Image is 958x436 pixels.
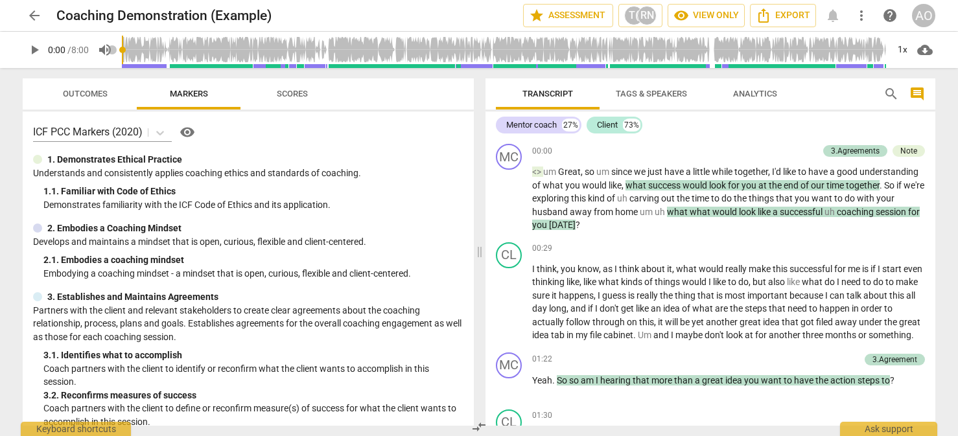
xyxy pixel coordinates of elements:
span: order [861,303,884,314]
span: hearing [600,375,633,385]
span: , [622,180,625,190]
span: , [594,290,598,301]
span: like [636,303,651,314]
button: View only [668,4,745,27]
span: really [725,264,749,274]
span: the [730,303,745,314]
span: great [740,317,763,327]
div: 27% [562,119,579,132]
span: . [911,330,914,340]
span: of [800,180,811,190]
div: Change speaker [496,352,522,378]
p: Partners with the client and relevant stakeholders to create clear agreements about the coaching ... [33,304,463,344]
div: Note [900,145,917,157]
span: visibility [673,8,689,23]
span: about [641,264,667,274]
div: 3.Agreement [872,354,917,365]
span: what [690,207,712,217]
span: success [648,180,683,190]
span: star [529,8,544,23]
span: I [596,375,600,385]
span: something [869,330,911,340]
span: Assessment [529,8,607,23]
span: at [758,180,769,190]
span: this [889,290,906,301]
span: I [598,290,602,301]
span: visibility [180,124,195,140]
span: filed [816,317,835,327]
span: good [837,166,859,177]
span: long [549,303,567,314]
span: a [695,375,702,385]
span: cloud_download [917,42,933,58]
span: in [852,303,861,314]
div: 1. 1. Familiar with Code of Ethics [43,185,463,198]
span: idea [532,330,551,340]
span: home [615,207,640,217]
span: ? [576,220,580,230]
span: just [648,166,664,177]
span: arrow_back [27,8,42,23]
span: to [798,166,808,177]
span: do [824,277,837,287]
span: months [825,330,858,340]
span: important [747,290,789,301]
span: we [634,166,648,177]
button: Search [881,84,902,104]
span: like [783,166,798,177]
span: another [769,330,802,340]
span: also [768,277,787,287]
span: cabinet [603,330,633,340]
span: I'd [772,166,783,177]
span: what [667,207,690,217]
span: Tags & Speakers [616,89,687,98]
span: would [683,180,709,190]
span: what [598,277,621,287]
span: three [802,330,825,340]
span: compare_arrows [471,419,487,435]
div: Client [597,119,618,132]
span: play_arrow [27,42,42,58]
span: if [588,303,595,314]
span: to [863,277,873,287]
div: T( [624,6,644,25]
span: [DATE] [549,220,576,230]
span: it [552,290,559,301]
span: make [749,264,773,274]
span: , [599,264,603,274]
span: if [896,180,904,190]
span: , [581,166,585,177]
span: day [532,303,549,314]
span: idea [663,303,682,314]
span: will [665,317,680,327]
span: little [693,166,712,177]
span: successful [789,264,834,274]
span: look [709,180,728,190]
span: exploring [532,193,571,203]
div: Change speaker [496,242,522,268]
span: I [825,290,830,301]
span: most [725,290,747,301]
span: make [896,277,918,287]
span: So [557,375,569,385]
span: my [576,330,590,340]
span: , [579,277,583,287]
span: you [532,220,549,230]
span: because [789,290,825,301]
span: do [873,277,885,287]
span: that [782,317,800,327]
span: tab [551,330,567,340]
span: things [655,277,682,287]
div: 3.Agreements [831,145,880,157]
span: this [639,317,654,327]
span: you [795,193,812,203]
span: kinds [621,277,644,287]
div: Keyboard shortcuts [21,422,131,436]
span: to [885,277,896,287]
span: more_vert [854,8,869,23]
span: talk [847,290,863,301]
span: kind [588,193,607,203]
span: 0:00 [48,45,65,55]
span: look [726,330,745,340]
span: so [569,375,581,385]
